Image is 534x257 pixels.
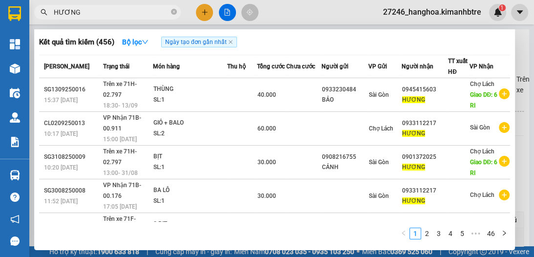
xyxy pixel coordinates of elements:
div: SG3108250009 [44,152,100,162]
img: solution-icon [10,137,20,147]
span: Trên xe 71F-00.247 [103,215,136,233]
span: 15:37 [DATE] [44,97,78,104]
input: Tìm tên, số ĐT hoặc mã đơn [54,7,169,18]
span: VP Nhận 71B-00.176 [103,182,141,199]
img: warehouse-icon [10,170,20,180]
span: Chợ Lách [369,125,393,132]
span: plus-circle [499,156,510,167]
div: 0933112217 [402,118,448,128]
div: SG2608250006 [44,219,100,230]
div: 0933112217 [402,186,448,196]
span: Trên xe 71H-02.797 [103,148,137,166]
span: HƯƠNG [402,197,425,204]
div: BA LÔ [153,185,227,196]
button: left [398,228,409,239]
li: Next Page [498,228,510,239]
span: Người gửi [321,63,348,70]
div: CẢNH [322,162,367,172]
span: 11:52 [DATE] [44,198,78,205]
span: Chưa cước [286,63,315,70]
span: 10:20 [DATE] [44,164,78,171]
span: HƯƠNG [402,130,425,137]
li: Next 5 Pages [468,228,484,239]
button: Bộ lọcdown [114,34,156,50]
li: 1 [409,228,421,239]
span: message [10,236,20,246]
span: [PERSON_NAME] [44,63,89,70]
li: Previous Page [398,228,409,239]
span: Thu hộ [227,63,246,70]
li: 3 [433,228,445,239]
span: HƯƠNG [402,96,425,103]
strong: Bộ lọc [122,38,149,46]
span: Giao DĐ: 6 RI [470,91,497,109]
span: 60.000 [257,125,276,132]
span: Chợ Lách [470,192,494,198]
a: 4 [445,228,456,239]
img: warehouse-icon [10,88,20,98]
h3: Kết quả tìm kiếm ( 456 ) [39,37,114,47]
div: 2 BỊT [153,219,227,230]
div: CL0209250013 [44,118,100,128]
span: 30.000 [257,193,276,199]
button: right [498,228,510,239]
img: dashboard-icon [10,39,20,49]
a: 1 [410,228,421,239]
span: Sài Gòn [369,193,389,199]
img: logo-vxr [8,6,21,21]
span: HƯƠNG [402,164,425,171]
div: SG1309250016 [44,85,100,95]
div: SG3008250008 [44,186,100,196]
div: SL: 1 [153,162,227,173]
span: Trên xe 71H-02.797 [103,81,137,98]
li: 2 [421,228,433,239]
div: GIỎ + BALO [153,118,227,128]
span: Tổng cước [257,63,285,70]
div: SL: 2 [153,128,227,139]
span: Sài Gòn [369,159,389,166]
span: search [41,9,47,16]
span: Chợ Lách [470,81,494,87]
span: 17:05 [DATE] [103,203,137,210]
a: 46 [484,228,498,239]
span: 10:17 [DATE] [44,130,78,137]
span: 40.000 [257,91,276,98]
span: plus-circle [499,190,510,200]
div: 0933230484 [322,85,367,95]
span: left [401,230,406,236]
span: down [142,39,149,45]
span: 18:30 - 13/09 [103,102,138,109]
span: Ngày tạo đơn gần nhất [161,37,237,47]
img: warehouse-icon [10,64,20,74]
div: 0898855928 [322,219,367,230]
div: 0908216755 [322,152,367,162]
div: 0783735361 [402,219,448,230]
a: 2 [422,228,432,239]
span: Người nhận [402,63,433,70]
div: BỊT [153,151,227,162]
a: 5 [457,228,468,239]
div: 0945415603 [402,85,448,95]
span: close-circle [171,9,177,15]
span: TT xuất HĐ [448,58,468,75]
div: 0901372025 [402,152,448,162]
span: Sài Gòn [470,124,490,131]
span: notification [10,214,20,224]
span: VP Gửi [368,63,387,70]
span: plus-circle [499,122,510,133]
li: 5 [456,228,468,239]
span: 13:00 - 31/08 [103,170,138,176]
span: VP Nhận [469,63,493,70]
div: THÙNG [153,84,227,95]
span: question-circle [10,193,20,202]
span: Món hàng [153,63,180,70]
div: SL: 1 [153,95,227,106]
span: Chợ Lách [470,148,494,155]
span: 15:00 [DATE] [103,136,137,143]
span: Trạng thái [103,63,129,70]
span: Sài Gòn [369,91,389,98]
span: close [228,40,233,44]
span: VP Nhận 71B-00.911 [103,114,141,132]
